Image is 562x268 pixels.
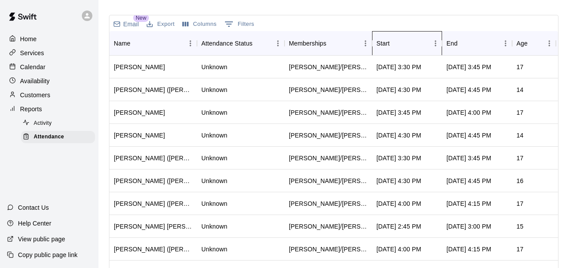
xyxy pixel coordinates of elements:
div: James Statler (James Statler) [114,245,193,254]
div: 14 [516,131,523,140]
button: Sort [327,37,339,49]
div: Sep 19, 2025, 3:45 PM [446,154,491,162]
div: Unknown [201,154,227,162]
a: Reports [7,102,91,116]
div: Sep 19, 2025, 4:30 PM [376,85,421,94]
a: Activity [21,116,98,130]
div: 17 [516,199,523,208]
div: Sep 19, 2025, 4:30 PM [376,176,421,185]
div: 16 [516,176,523,185]
button: Email [111,18,141,30]
div: 14 [516,85,523,94]
div: 15 [516,222,523,231]
span: New [133,14,149,22]
div: End [446,31,457,56]
p: Availability [20,77,50,85]
div: Sep 19, 2025, 4:00 PM [446,108,491,117]
p: View public page [18,235,65,243]
button: Menu [271,37,285,50]
div: Sep 19, 2025, 4:30 PM [376,131,421,140]
button: Sort [390,37,402,49]
p: Help Center [18,219,51,228]
button: Sort [130,37,143,49]
p: Email [123,20,139,28]
button: Show filters [222,17,256,31]
button: Menu [184,37,197,50]
a: Customers [7,88,91,102]
div: Javier Bonfante (Julissa Bonfante) [114,199,193,208]
div: Sep 19, 2025, 3:30 PM [376,63,421,71]
p: Home [20,35,37,43]
div: Attendance [21,131,95,143]
button: Sort [457,37,470,49]
div: Cooper Metz [114,222,193,231]
div: Tom/Mike - Full Year Member Unlimited , Tom/Mike - Full Year Member Unlimited [289,154,368,162]
div: Memberships [285,31,372,56]
div: Tom/Mike - Month to Month Membership - 2x per week [289,108,368,117]
div: Sep 19, 2025, 3:30 PM [376,154,421,162]
div: Wesley Gabriel (Regina Gabriel) [114,154,193,162]
div: Age [516,31,527,56]
button: Menu [543,37,556,50]
div: Tom/Mike - Full Year Member Unlimited [289,85,368,94]
div: Sep 19, 2025, 4:15 PM [446,245,491,254]
div: Sep 19, 2025, 4:00 PM [376,199,421,208]
div: 17 [516,245,523,254]
div: Anthony Huaranga (Kim Huaranga) [114,176,193,185]
a: Services [7,46,91,60]
div: Tom/Mike - Full Year Member Unlimited [289,222,368,231]
div: Sep 19, 2025, 4:45 PM [446,176,491,185]
div: Sep 19, 2025, 4:15 PM [446,199,491,208]
div: Calendar [7,60,91,74]
a: Home [7,32,91,46]
div: Sep 19, 2025, 4:45 PM [446,131,491,140]
span: Activity [34,119,52,128]
div: Sep 19, 2025, 3:45 PM [376,108,421,117]
button: Export [144,18,177,31]
div: Name [114,31,130,56]
div: Sep 19, 2025, 4:00 PM [376,245,421,254]
button: Sort [527,37,540,49]
button: Sort [253,37,265,49]
div: Attendance Status [197,31,285,56]
div: Unknown [201,199,227,208]
div: Tom/Mike - 6 Month Membership - 2x per week [289,176,368,185]
button: Menu [359,37,372,50]
div: Connor Clarke [114,131,165,140]
div: Tom/Mike - 6 Month Membership - 2x per week [289,245,368,254]
div: Unknown [201,108,227,117]
div: Activity [21,117,95,130]
p: Customers [20,91,50,99]
div: 17 [516,154,523,162]
div: End [442,31,512,56]
div: Age [512,31,556,56]
div: Landon Bolan [114,63,165,71]
p: Calendar [20,63,46,71]
div: Unknown [201,85,227,94]
span: Attendance [34,133,64,141]
div: Eli Miller (Lowell Miller) [114,85,193,94]
a: Availability [7,74,91,88]
p: Services [20,49,44,57]
div: Unknown [201,245,227,254]
div: Unknown [201,222,227,231]
div: Tom/Mike - 6 Month Unlimited Membership [289,199,368,208]
div: Sep 19, 2025, 3:45 PM [446,63,491,71]
div: Start [376,31,390,56]
div: Unknown [201,176,227,185]
div: Memberships [289,31,327,56]
div: Name [109,31,197,56]
div: Tom/Mike - 6 Month Membership - 2x per week [289,131,368,140]
button: Select columns [180,18,219,31]
button: Menu [429,37,442,50]
div: Start [372,31,442,56]
div: Sep 19, 2025, 2:45 PM [376,222,421,231]
div: Tom/Mike - Full Year Member Unlimited , Todd/Brad - Full Year Member Unlimited , Tom/Mike - Full ... [289,63,368,71]
div: Attendance Status [201,31,253,56]
div: Unknown [201,131,227,140]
